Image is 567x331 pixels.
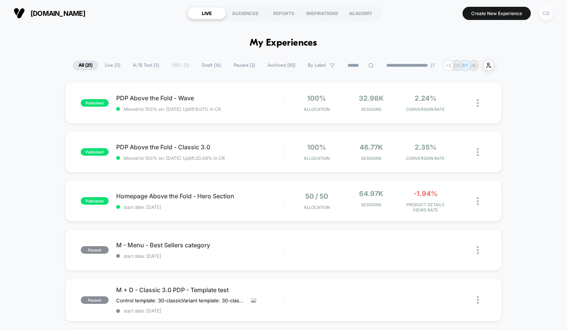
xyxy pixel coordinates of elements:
button: [DOMAIN_NAME] [11,7,88,19]
span: Allocation [304,156,330,161]
span: PRODUCT DETAILS VIEWS RATE [400,202,451,213]
span: PDP Above the Fold - Classic 3.0 [116,143,283,151]
span: By Label [308,63,326,68]
div: ACADEMY [341,7,380,19]
p: JB [470,63,476,68]
span: published [81,99,109,107]
span: paused [81,246,109,254]
span: 2.24% [415,94,436,102]
button: Create New Experience [463,7,531,20]
span: [DOMAIN_NAME] [31,9,85,17]
div: REPORTS [264,7,303,19]
span: CONVERSION RATE [400,107,451,112]
span: Archived ( 82 ) [262,60,301,70]
span: 32.98k [359,94,384,102]
span: -1.94% [413,190,438,198]
img: Visually logo [14,8,25,19]
span: 64.97k [359,190,383,198]
span: 2.35% [415,143,436,151]
span: 50 / 50 [305,192,328,200]
div: CD [539,6,553,21]
span: CONVERSION RATE [400,156,451,161]
span: PDP Above the Fold - Wave [116,94,283,102]
span: Draft ( 16 ) [196,60,227,70]
span: M - Menu - Best Sellers category [116,241,283,249]
span: 100% [307,94,326,102]
img: close [477,99,479,107]
span: paused [81,296,109,304]
span: start date: [DATE] [116,204,283,210]
h1: My Experiences [250,38,317,49]
div: AUDIENCES [226,7,264,19]
span: 100% [307,143,326,151]
img: close [477,246,479,254]
span: published [81,148,109,156]
span: start date: [DATE] [116,308,283,314]
span: Live ( 3 ) [99,60,126,70]
span: Moved to 100% on: [DATE] . Uplift: 9.01% in CR [124,106,221,112]
div: LIVE [187,7,226,19]
span: Allocation [304,107,330,112]
img: end [430,63,435,67]
span: Sessions [346,107,396,112]
div: + 5 [443,60,454,71]
span: M + D - Classic 3.0 PDP - Template test [116,286,283,294]
span: A/B Test ( 3 ) [127,60,165,70]
p: CD [453,63,460,68]
span: Paused ( 2 ) [228,60,261,70]
span: Homepage Above the Fold - Hero Section [116,192,283,200]
button: CD [536,6,556,21]
span: Allocation [304,205,330,210]
img: close [477,296,479,304]
img: close [477,148,479,156]
span: published [81,197,109,205]
span: Control template: 30-classicVariant template: 30-classic-a-b [116,297,245,303]
img: close [477,197,479,205]
span: start date: [DATE] [116,253,283,259]
p: BY [462,63,468,68]
span: 46.77k [360,143,383,151]
div: INSPIRATIONS [303,7,341,19]
span: All ( 21 ) [73,60,98,70]
span: Moved to 100% on: [DATE] . Uplift: 20.06% in CR [124,155,225,161]
span: Sessions [346,156,396,161]
span: Sessions [346,202,396,207]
